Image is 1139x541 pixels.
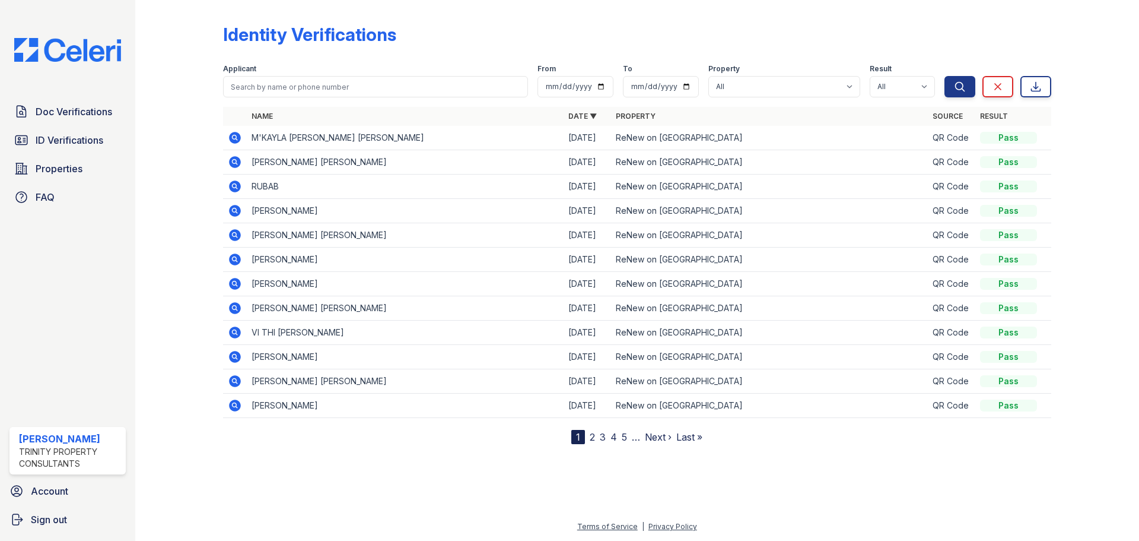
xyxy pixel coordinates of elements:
div: Pass [980,229,1037,241]
td: [PERSON_NAME] [247,199,564,223]
td: [DATE] [564,345,611,369]
td: ReNew on [GEOGRAPHIC_DATA] [611,321,928,345]
div: Pass [980,327,1037,338]
td: [PERSON_NAME] [247,394,564,418]
div: Pass [980,181,1037,192]
td: ReNew on [GEOGRAPHIC_DATA] [611,296,928,321]
td: [DATE] [564,223,611,248]
td: M'KAYLA [PERSON_NAME] [PERSON_NAME] [247,126,564,150]
label: Result [870,64,892,74]
label: Applicant [223,64,256,74]
td: QR Code [928,175,975,199]
div: Pass [980,351,1037,363]
td: QR Code [928,296,975,321]
td: QR Code [928,272,975,296]
span: ID Verifications [36,133,103,147]
a: 2 [590,431,595,443]
span: Account [31,484,68,498]
a: Doc Verifications [9,100,126,124]
span: Sign out [31,512,67,527]
div: Pass [980,156,1037,168]
td: QR Code [928,223,975,248]
div: Trinity Property Consultants [19,446,121,470]
a: Source [933,112,963,121]
td: QR Code [928,345,975,369]
td: QR Code [928,126,975,150]
td: [DATE] [564,126,611,150]
a: Date ▼ [568,112,597,121]
div: Pass [980,205,1037,217]
a: Sign out [5,508,131,531]
td: QR Code [928,248,975,272]
td: VI THI [PERSON_NAME] [247,321,564,345]
td: ReNew on [GEOGRAPHIC_DATA] [611,150,928,175]
span: Doc Verifications [36,105,112,119]
td: [DATE] [564,199,611,223]
a: Name [252,112,273,121]
td: [DATE] [564,296,611,321]
a: ID Verifications [9,128,126,152]
label: To [623,64,632,74]
td: [PERSON_NAME] [PERSON_NAME] [247,223,564,248]
td: [PERSON_NAME] [247,248,564,272]
a: Result [980,112,1008,121]
div: Pass [980,302,1037,314]
td: [DATE] [564,248,611,272]
div: Pass [980,132,1037,144]
div: 1 [571,430,585,444]
span: … [632,430,640,444]
a: Next › [645,431,672,443]
td: ReNew on [GEOGRAPHIC_DATA] [611,394,928,418]
td: QR Code [928,394,975,418]
label: From [537,64,556,74]
a: Account [5,479,131,503]
a: Property [616,112,656,121]
td: [PERSON_NAME] [PERSON_NAME] [247,150,564,175]
span: FAQ [36,190,55,204]
td: [DATE] [564,394,611,418]
td: ReNew on [GEOGRAPHIC_DATA] [611,126,928,150]
td: ReNew on [GEOGRAPHIC_DATA] [611,248,928,272]
a: Last » [676,431,702,443]
td: ReNew on [GEOGRAPHIC_DATA] [611,175,928,199]
td: [PERSON_NAME] [247,272,564,296]
div: Pass [980,254,1037,265]
div: Pass [980,278,1037,290]
td: [PERSON_NAME] [PERSON_NAME] [247,296,564,321]
a: 4 [610,431,617,443]
td: [DATE] [564,150,611,175]
div: | [642,522,644,531]
td: QR Code [928,199,975,223]
td: ReNew on [GEOGRAPHIC_DATA] [611,223,928,248]
div: Pass [980,375,1037,387]
td: ReNew on [GEOGRAPHIC_DATA] [611,369,928,394]
td: [PERSON_NAME] [247,345,564,369]
span: Properties [36,162,82,176]
td: ReNew on [GEOGRAPHIC_DATA] [611,272,928,296]
td: [DATE] [564,369,611,394]
td: [DATE] [564,272,611,296]
a: FAQ [9,185,126,209]
td: ReNew on [GEOGRAPHIC_DATA] [611,199,928,223]
img: CE_Logo_Blue-a8612792a0a2168367f1c8372b55b34899dd931a85d93a1a3d3e32e68fde9ad4.png [5,38,131,62]
td: QR Code [928,321,975,345]
td: ReNew on [GEOGRAPHIC_DATA] [611,345,928,369]
a: Properties [9,157,126,181]
div: [PERSON_NAME] [19,432,121,446]
td: QR Code [928,369,975,394]
a: 5 [622,431,627,443]
td: [PERSON_NAME] [PERSON_NAME] [247,369,564,394]
a: Privacy Policy [648,522,697,531]
a: Terms of Service [577,522,638,531]
td: [DATE] [564,175,611,199]
td: QR Code [928,150,975,175]
a: 3 [600,431,606,443]
div: Identity Verifications [223,24,396,45]
input: Search by name or phone number [223,76,528,97]
td: RUBAB [247,175,564,199]
td: [DATE] [564,321,611,345]
div: Pass [980,400,1037,412]
label: Property [708,64,740,74]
